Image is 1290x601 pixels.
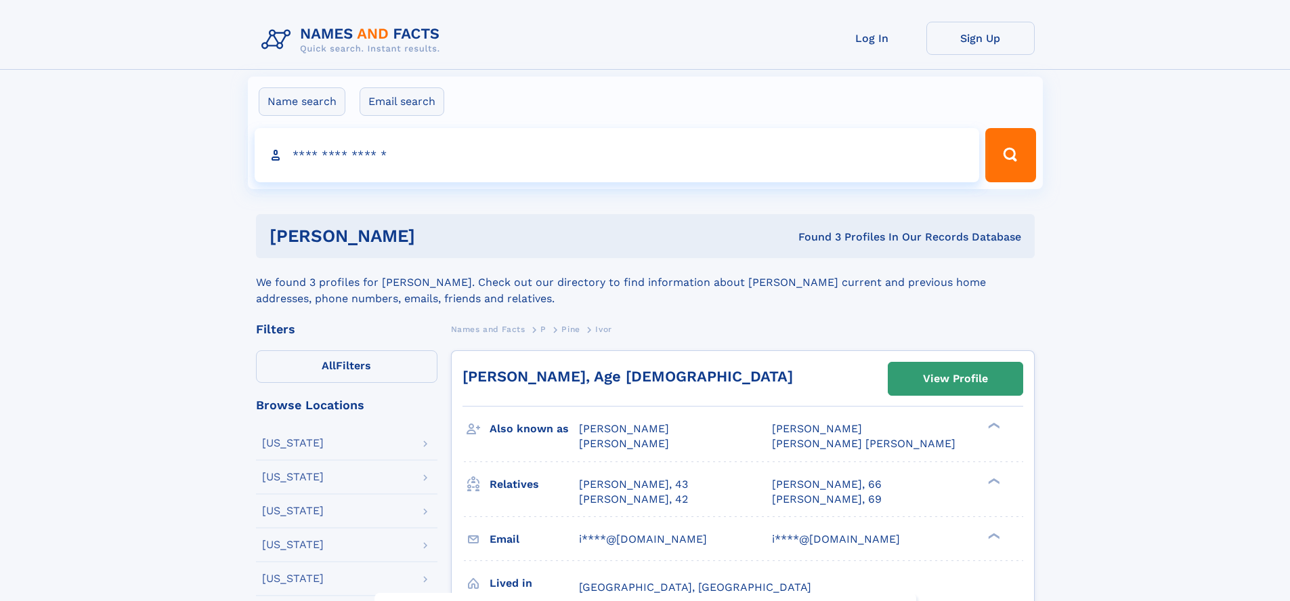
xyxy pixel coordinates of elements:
img: Logo Names and Facts [256,22,451,58]
a: [PERSON_NAME], 69 [772,492,882,507]
div: [US_STATE] [262,539,324,550]
a: P [540,320,546,337]
span: All [322,359,336,372]
h3: Lived in [490,572,579,595]
a: [PERSON_NAME], 42 [579,492,688,507]
h1: [PERSON_NAME] [270,228,607,245]
label: Name search [259,87,345,116]
div: We found 3 profiles for [PERSON_NAME]. Check out our directory to find information about [PERSON_... [256,258,1035,307]
span: [PERSON_NAME] [579,422,669,435]
div: [US_STATE] [262,573,324,584]
div: Filters [256,323,437,335]
div: ❯ [985,421,1001,430]
a: Names and Facts [451,320,525,337]
a: Log In [818,22,926,55]
div: Browse Locations [256,399,437,411]
div: Found 3 Profiles In Our Records Database [607,230,1021,245]
label: Email search [360,87,444,116]
a: Sign Up [926,22,1035,55]
h3: Also known as [490,417,579,440]
a: Pine [561,320,580,337]
a: [PERSON_NAME], 43 [579,477,688,492]
a: [PERSON_NAME], Age [DEMOGRAPHIC_DATA] [463,368,793,385]
a: [PERSON_NAME], 66 [772,477,882,492]
div: View Profile [923,363,988,394]
h3: Relatives [490,473,579,496]
span: Ivor [595,325,611,334]
a: View Profile [888,362,1023,395]
div: [US_STATE] [262,438,324,449]
h3: Email [490,528,579,551]
span: Pine [561,325,580,334]
span: P [540,325,546,334]
div: [US_STATE] [262,505,324,516]
span: [GEOGRAPHIC_DATA], [GEOGRAPHIC_DATA] [579,581,811,594]
div: [US_STATE] [262,472,324,482]
span: [PERSON_NAME] [772,422,862,435]
div: ❯ [985,476,1001,485]
span: [PERSON_NAME] [579,437,669,450]
input: search input [255,128,980,182]
span: [PERSON_NAME] [PERSON_NAME] [772,437,955,450]
div: ❯ [985,531,1001,540]
label: Filters [256,350,437,383]
button: Search Button [985,128,1035,182]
